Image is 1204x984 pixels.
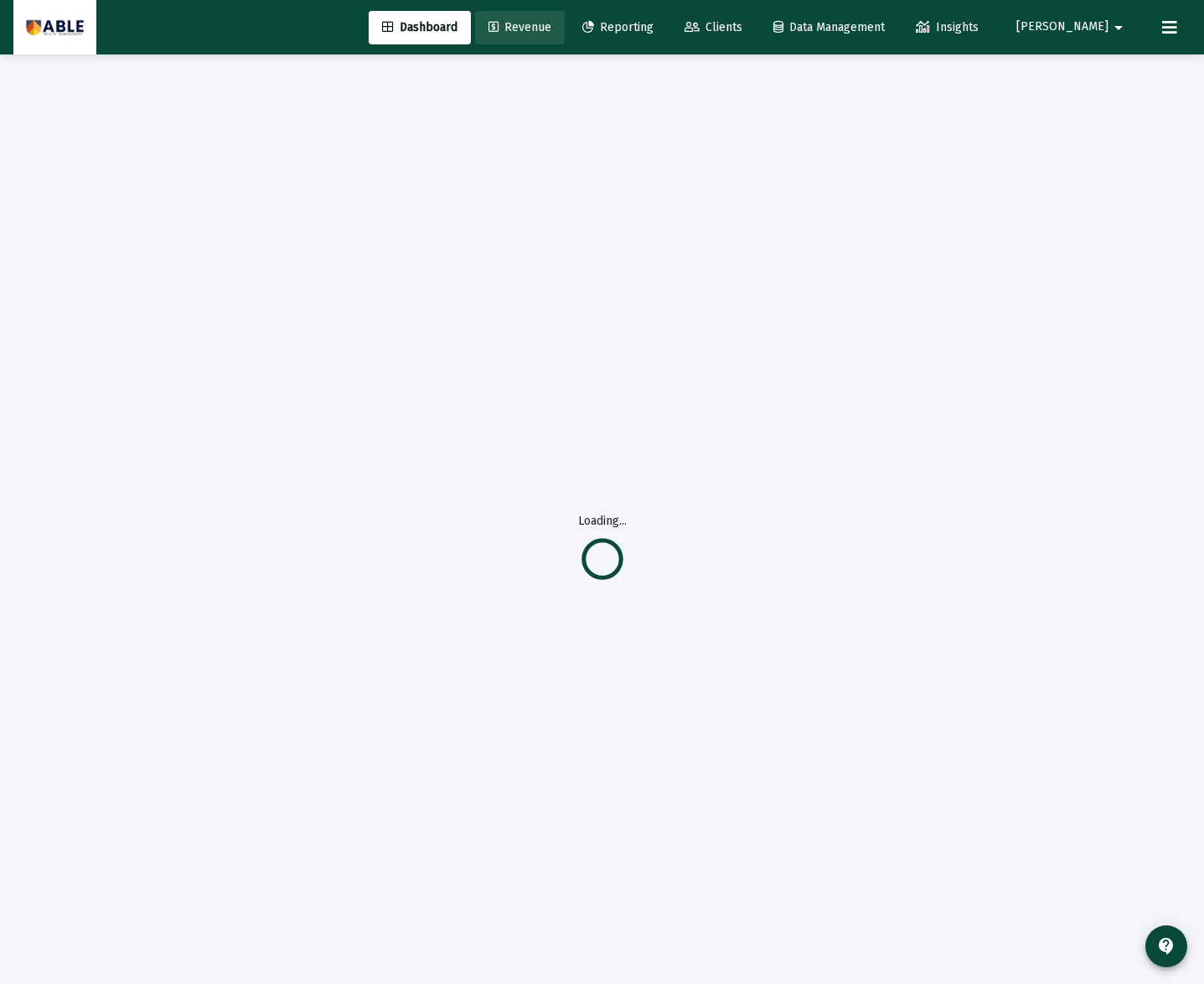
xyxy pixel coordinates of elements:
[1016,20,1108,34] span: [PERSON_NAME]
[369,11,471,44] a: Dashboard
[1108,11,1129,44] mat-icon: arrow_drop_down
[902,11,992,44] a: Insights
[760,11,898,44] a: Data Management
[996,10,1149,44] button: [PERSON_NAME]
[569,11,667,44] a: Reporting
[488,20,551,34] span: Revenue
[382,20,457,34] span: Dashboard
[1156,936,1176,956] mat-icon: contact_support
[671,11,756,44] a: Clients
[685,20,742,34] span: Clients
[773,20,885,34] span: Data Management
[916,20,979,34] span: Insights
[475,11,565,44] a: Revenue
[582,20,654,34] span: Reporting
[26,11,84,44] img: Dashboard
